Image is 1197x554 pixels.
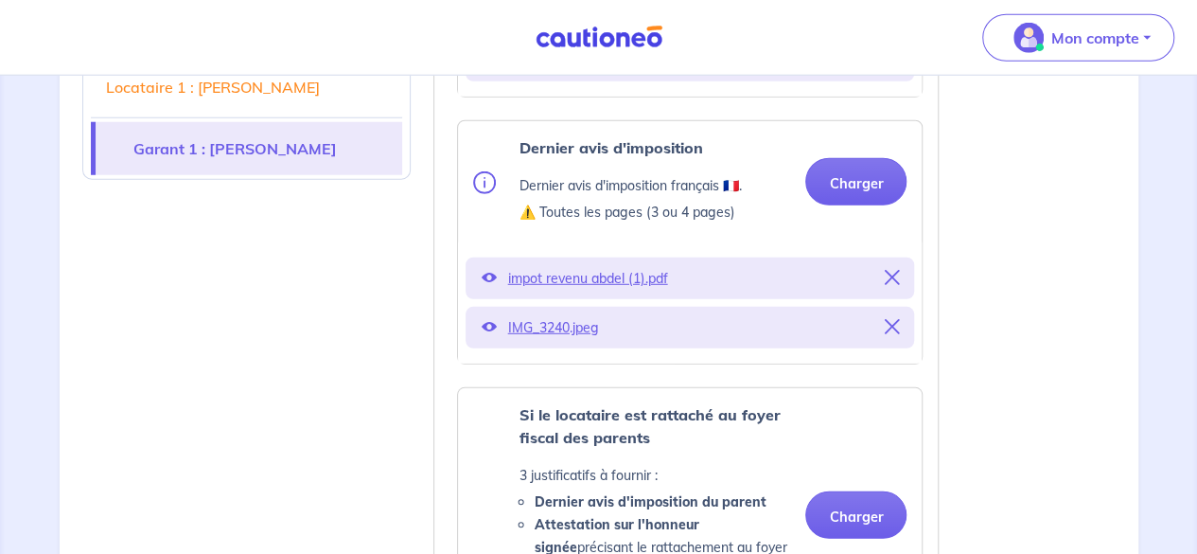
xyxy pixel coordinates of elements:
[519,174,741,197] p: Dernier avis d'imposition français 🇫🇷.
[91,61,403,114] a: Locataire 1 : [PERSON_NAME]
[481,314,496,341] button: Voir
[96,122,403,175] a: Garant 1 : [PERSON_NAME]
[519,405,780,447] strong: Si le locataire est rattaché au foyer fiscal des parents
[473,171,496,194] img: info.svg
[481,265,496,292] button: Voir
[519,464,790,487] p: 3 justificatifs à fournir :
[1051,27,1139,49] p: Mon compte
[805,491,907,539] button: Charger
[982,14,1174,62] button: illu_account_valid_menu.svgMon compte
[457,120,923,365] div: categoryName: tax-assessment, userCategory: cdi
[519,201,741,223] p: ⚠️ Toutes les pages (3 ou 4 pages)
[528,26,670,49] img: Cautioneo
[805,158,907,206] button: Charger
[519,138,702,157] strong: Dernier avis d'imposition
[507,314,872,341] p: IMG_3240.jpeg
[534,493,766,510] strong: Dernier avis d'imposition du parent
[1013,23,1044,53] img: illu_account_valid_menu.svg
[884,265,899,292] button: Supprimer
[507,265,872,292] p: impot revenu abdel (1).pdf
[884,314,899,341] button: Supprimer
